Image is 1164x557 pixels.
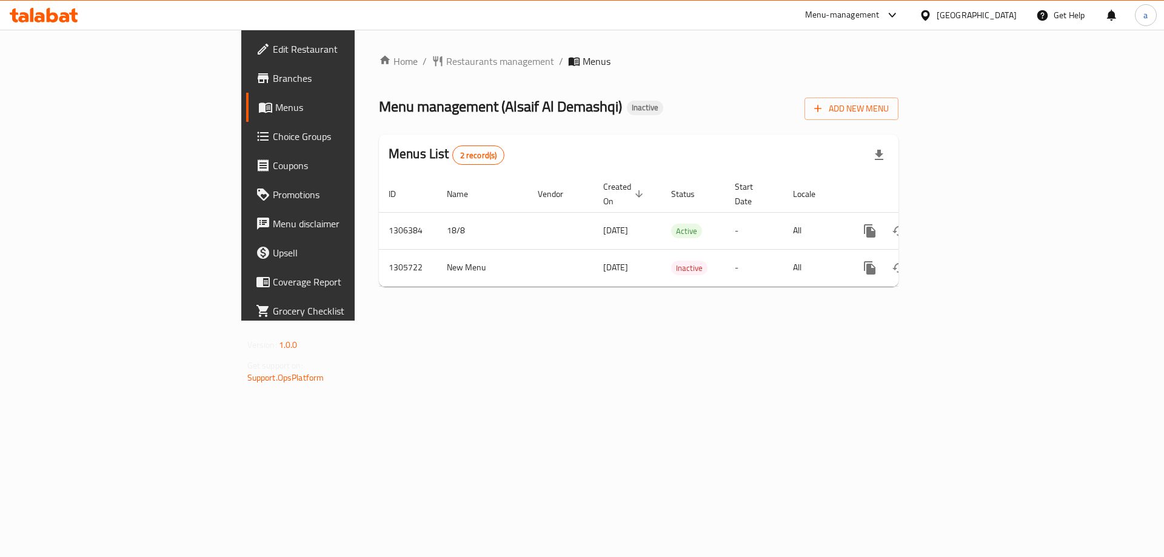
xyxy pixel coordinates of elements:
a: Grocery Checklist [246,296,436,325]
span: Coverage Report [273,275,426,289]
span: Start Date [735,179,769,208]
span: Edit Restaurant [273,42,426,56]
span: Vendor [538,187,579,201]
span: Locale [793,187,831,201]
td: - [725,249,783,286]
table: enhanced table [379,176,982,287]
span: Coupons [273,158,426,173]
a: Restaurants management [432,54,554,68]
div: Export file [865,141,894,170]
a: Edit Restaurant [246,35,436,64]
th: Actions [846,176,982,213]
span: Version: [247,337,277,353]
td: All [783,212,846,249]
span: Menu management ( Alsaif Al Demashqi ) [379,93,622,120]
a: Branches [246,64,436,93]
td: All [783,249,846,286]
span: [DATE] [603,259,628,275]
a: Coupons [246,151,436,180]
span: Created On [603,179,647,208]
div: Total records count [452,145,505,165]
span: Menus [275,100,426,115]
td: 18/8 [437,212,528,249]
a: Promotions [246,180,436,209]
span: Choice Groups [273,129,426,144]
span: Status [671,187,711,201]
span: Upsell [273,245,426,260]
span: Menu disclaimer [273,216,426,231]
h2: Menus List [389,145,504,165]
span: Inactive [627,102,663,113]
span: [DATE] [603,222,628,238]
nav: breadcrumb [379,54,898,68]
a: Upsell [246,238,436,267]
a: Support.OpsPlatform [247,370,324,385]
span: Name [447,187,484,201]
span: 2 record(s) [453,150,504,161]
button: Add New Menu [804,98,898,120]
span: ID [389,187,412,201]
a: Choice Groups [246,122,436,151]
div: Menu-management [805,8,880,22]
span: Get support on: [247,358,303,373]
a: Menu disclaimer [246,209,436,238]
span: Restaurants management [446,54,554,68]
span: Menus [583,54,610,68]
span: Promotions [273,187,426,202]
a: Menus [246,93,436,122]
td: New Menu [437,249,528,286]
span: 1.0.0 [279,337,298,353]
li: / [559,54,563,68]
span: Branches [273,71,426,85]
div: [GEOGRAPHIC_DATA] [937,8,1017,22]
button: more [855,253,885,282]
td: - [725,212,783,249]
span: Grocery Checklist [273,304,426,318]
div: Inactive [627,101,663,115]
span: Inactive [671,261,707,275]
span: a [1143,8,1148,22]
span: Add New Menu [814,101,889,116]
a: Coverage Report [246,267,436,296]
button: Change Status [885,253,914,282]
span: Active [671,224,702,238]
button: Change Status [885,216,914,245]
button: more [855,216,885,245]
